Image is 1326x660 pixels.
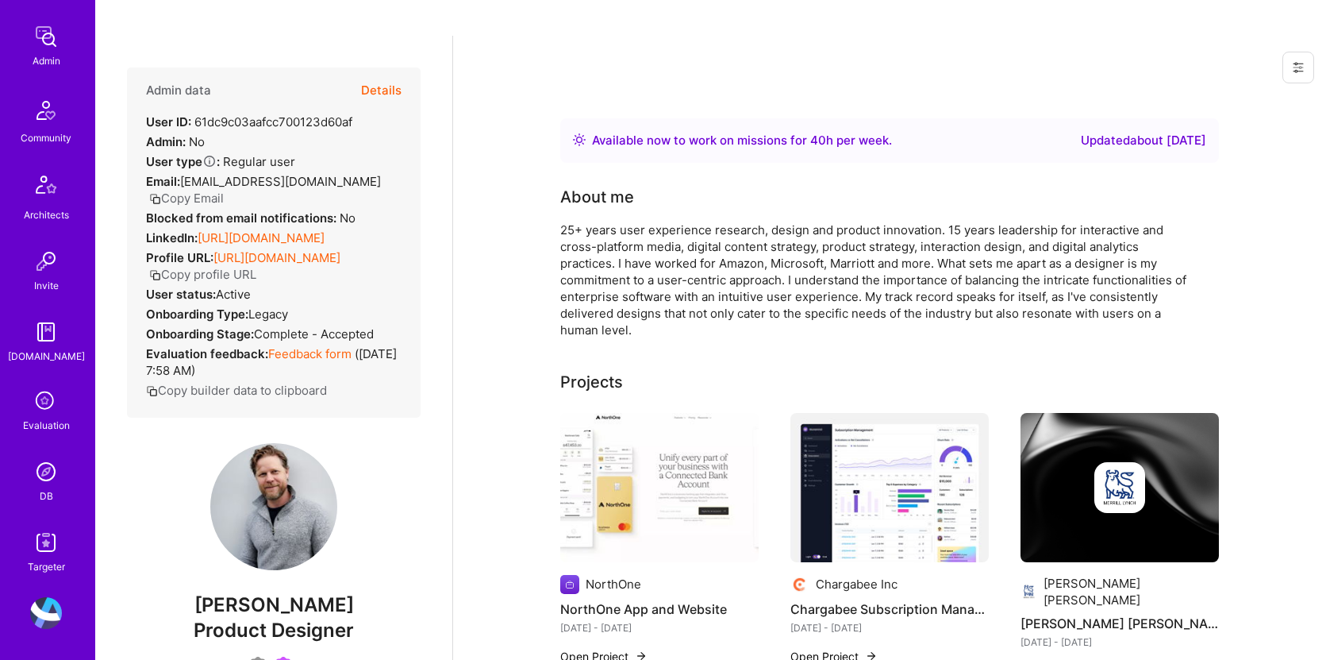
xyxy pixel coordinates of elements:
[1081,131,1206,150] div: Updated about [DATE]
[560,619,759,636] div: [DATE] - [DATE]
[127,593,421,617] span: [PERSON_NAME]
[560,185,634,209] div: About me
[1020,582,1037,601] img: Company logo
[27,91,65,129] img: Community
[361,68,402,114] button: Details
[816,576,897,592] div: Chargabee Inc
[31,387,61,417] i: icon SelectionTeam
[146,114,352,130] div: 61dc9c03aafcc700123d60af
[146,133,205,150] div: No
[790,599,989,619] h4: Chargabee Subscription Management Product Design
[146,345,402,379] div: ( [DATE] 7:58 AM )
[146,154,220,169] strong: User type :
[30,456,62,488] img: Admin Search
[146,210,356,226] div: No
[149,190,224,206] button: Copy Email
[180,174,381,189] span: [EMAIL_ADDRESS][DOMAIN_NAME]
[146,250,213,265] strong: Profile URL:
[146,210,340,226] strong: Blocked from email notifications:
[24,206,69,223] div: Architects
[23,417,70,434] div: Evaluation
[33,52,60,69] div: Admin
[146,174,180,189] strong: Email:
[146,230,198,245] strong: LinkedIn:
[198,230,325,245] a: [URL][DOMAIN_NAME]
[790,619,989,636] div: [DATE] - [DATE]
[30,597,62,629] img: User Avatar
[560,370,623,394] div: Projects
[810,133,826,148] span: 40
[1020,613,1219,634] h4: [PERSON_NAME] [PERSON_NAME]
[146,153,295,170] div: Regular user
[573,133,586,146] img: Availability
[146,307,248,322] strong: Onboarding Type:
[8,348,85,365] div: [DOMAIN_NAME]
[146,287,216,302] strong: User status:
[790,413,989,562] img: Chargabee Subscription Management Product Design
[202,154,217,168] i: Help
[34,277,59,294] div: Invite
[592,131,892,150] div: Available now to work on missions for h per week .
[149,193,161,205] i: icon Copy
[28,558,65,575] div: Targeter
[30,245,62,277] img: Invite
[1094,462,1145,513] img: Company logo
[149,266,256,283] button: Copy profile URL
[560,599,759,619] h4: NorthOne App and Website
[1020,634,1219,650] div: [DATE] - [DATE]
[149,269,161,281] i: icon Copy
[146,326,254,342] strong: Onboarding Stage:
[586,576,641,592] div: NorthOne
[1020,413,1219,562] img: cover
[210,443,337,570] img: User Avatar
[194,619,354,642] span: Product Designer
[146,114,191,129] strong: User ID:
[21,129,71,146] div: Community
[248,307,288,322] span: legacy
[26,597,66,629] a: User Avatar
[213,250,340,265] a: [URL][DOMAIN_NAME]
[30,527,62,558] img: Skill Targeter
[254,326,374,342] span: Complete - Accepted
[216,287,251,302] span: Active
[30,316,62,348] img: guide book
[268,346,352,361] a: Feedback form
[146,134,186,149] strong: Admin:
[146,346,268,361] strong: Evaluation feedback:
[790,575,809,594] img: Company logo
[560,575,579,594] img: Company logo
[146,385,158,397] i: icon Copy
[560,222,1195,338] div: 25+ years user experience research, design and product innovation. 15 years leadership for intera...
[560,413,759,562] img: NorthOne App and Website
[27,168,65,206] img: Architects
[146,382,327,399] button: Copy builder data to clipboard
[40,488,53,504] div: DB
[30,21,62,52] img: admin teamwork
[1044,575,1219,608] div: [PERSON_NAME] [PERSON_NAME]
[146,83,211,98] h4: Admin data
